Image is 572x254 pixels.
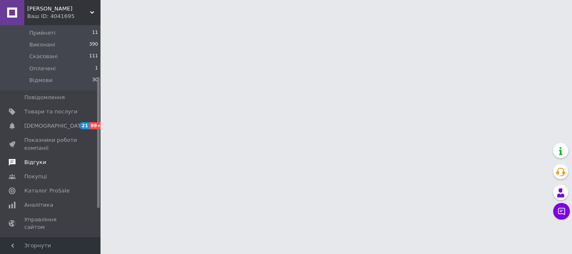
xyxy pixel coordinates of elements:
button: Чат з покупцем [553,203,570,220]
span: 111 [89,53,98,60]
span: Арт Маркет [27,5,90,13]
div: Ваш ID: 4041695 [27,13,100,20]
span: Відгуки [24,159,46,166]
span: Аналітика [24,201,53,209]
span: Скасовані [29,53,58,60]
span: Товари та послуги [24,108,77,115]
span: Відмови [29,77,52,84]
span: Каталог ProSale [24,187,70,195]
span: Повідомлення [24,94,65,101]
span: [DEMOGRAPHIC_DATA] [24,122,86,130]
span: Управління сайтом [24,216,77,231]
span: 390 [89,41,98,49]
span: 11 [92,29,98,37]
span: Покупці [24,173,47,180]
span: Виконані [29,41,55,49]
span: 1 [95,65,98,72]
span: Показники роботи компанії [24,136,77,151]
span: Оплачені [29,65,56,72]
span: 21 [80,122,89,129]
span: Прийняті [29,29,55,37]
span: 30 [92,77,98,84]
span: 99+ [89,122,103,129]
